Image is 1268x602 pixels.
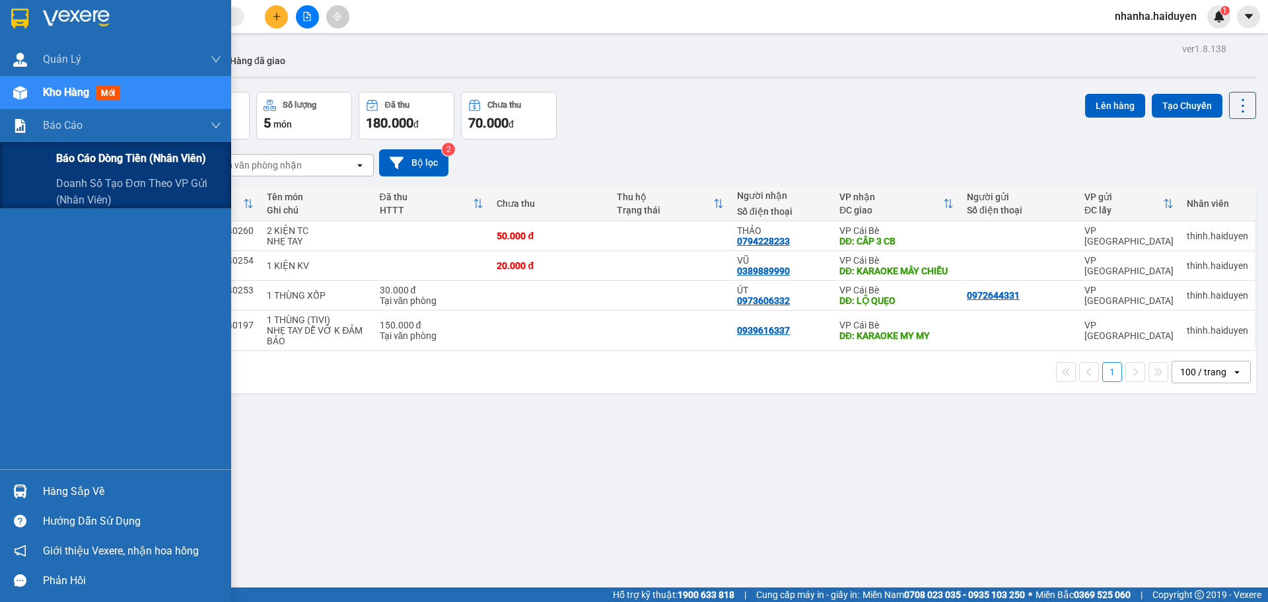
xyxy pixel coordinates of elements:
div: DĐ: KARAOKE MY MY [839,330,954,341]
th: Toggle SortBy [373,186,491,221]
div: DĐ: CÂP 3 CB [839,236,954,246]
span: Báo cáo [43,117,83,133]
div: VP Cái Bè [839,285,954,295]
strong: 0708 023 035 - 0935 103 250 [904,589,1025,600]
span: Báo cáo dòng tiền (nhân viên) [56,150,206,167]
button: Số lượng5món [256,92,352,139]
th: Toggle SortBy [833,186,960,221]
span: | [1141,587,1143,602]
div: 2 KIỆN TC [267,225,366,236]
div: Người gửi [967,192,1071,202]
div: Tại văn phòng [380,330,484,341]
span: down [211,120,221,131]
div: Chưa thu [497,198,604,209]
div: NHẸ TAY DỄ VỠ K ĐẢM BẢO [267,325,366,346]
div: Đã thu [385,100,409,110]
img: logo-vxr [11,9,28,28]
div: Phản hồi [43,571,221,591]
img: warehouse-icon [13,86,27,100]
div: 1 THÙNG (TIVI) [267,315,366,325]
div: Chọn văn phòng nhận [211,159,302,172]
span: Miền Nam [863,587,1025,602]
div: Số điện thoại [967,205,1071,215]
div: DĐ: KARAOKE MÂY CHIỀU [839,266,954,276]
span: Miền Bắc [1036,587,1131,602]
div: 20.000 đ [497,260,604,271]
div: 30.000 đ [380,285,484,295]
div: Trạng thái [617,205,713,215]
th: Toggle SortBy [610,186,730,221]
div: 0794228233 [737,236,790,246]
span: Kho hàng [43,86,89,98]
span: 1 [1222,6,1227,15]
div: Số điện thoại [737,206,826,217]
div: Chưa thu [487,100,521,110]
span: món [273,119,292,130]
div: Người nhận [737,190,826,201]
span: Cung cấp máy in - giấy in: [756,587,859,602]
button: Chưa thu70.000đ [461,92,557,139]
strong: 0369 525 060 [1074,589,1131,600]
div: HTTT [380,205,474,215]
div: thinh.haiduyen [1187,260,1248,271]
div: Ghi chú [267,205,366,215]
strong: 1900 633 818 [678,589,734,600]
div: ĐC giao [839,205,943,215]
button: Hàng đã giao [219,45,296,77]
span: đ [413,119,419,130]
div: 1 THÙNG XỐP [267,290,366,301]
div: ĐC lấy [1084,205,1163,215]
span: notification [14,545,26,557]
div: 0972644331 [967,290,1020,301]
span: ⚪️ [1028,592,1032,597]
span: plus [272,12,281,21]
img: icon-new-feature [1213,11,1225,22]
span: question-circle [14,515,26,527]
span: | [744,587,746,602]
button: Lên hàng [1085,94,1145,118]
div: Hàng sắp về [43,482,221,502]
div: VP [GEOGRAPHIC_DATA] [1084,225,1174,246]
div: 0973606332 [737,295,790,306]
div: Nhân viên [1187,198,1248,209]
span: file-add [302,12,312,21]
div: 100 / trang [1180,365,1226,379]
div: DĐ: LỘ QUẸO [839,295,954,306]
div: 0939616337 [737,325,790,336]
div: VŨ [737,255,826,266]
button: Bộ lọc [379,149,448,176]
span: mới [96,86,120,100]
span: message [14,574,26,587]
button: aim [326,5,349,28]
div: thinh.haiduyen [1187,231,1248,241]
div: Đã thu [380,192,474,202]
div: VP Cái Bè [839,225,954,236]
div: thinh.haiduyen [1187,290,1248,301]
div: 150.000 đ [380,320,484,330]
div: VP Cái Bè [839,255,954,266]
span: Hỗ trợ kỹ thuật: [613,587,734,602]
span: 70.000 [468,115,509,131]
button: caret-down [1237,5,1260,28]
span: 180.000 [366,115,413,131]
div: Số lượng [283,100,316,110]
span: 5 [264,115,271,131]
svg: open [355,160,365,170]
div: 0389889990 [737,266,790,276]
span: down [211,54,221,65]
button: 1 [1102,362,1122,382]
sup: 1 [1220,6,1230,15]
div: NHẸ TAY [267,236,366,246]
div: Hướng dẫn sử dụng [43,511,221,531]
span: Quản Lý [43,51,81,67]
span: Doanh số tạo đơn theo VP gửi (nhân viên) [56,175,221,208]
button: plus [265,5,288,28]
div: Tên món [267,192,366,202]
div: ver 1.8.138 [1182,42,1226,56]
span: copyright [1195,590,1204,599]
button: file-add [296,5,319,28]
div: THẢO [737,225,826,236]
div: VP nhận [839,192,943,202]
div: Tại văn phòng [380,295,484,306]
div: VP Cái Bè [839,320,954,330]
